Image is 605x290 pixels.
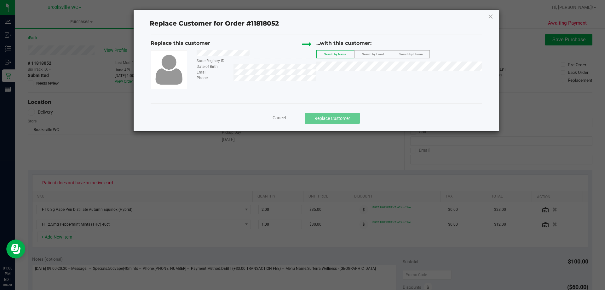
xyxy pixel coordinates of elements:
[316,40,372,46] span: ...with this customer:
[399,52,423,56] span: Search by Phone
[273,115,286,120] span: Cancel
[152,53,186,86] img: user-icon.png
[192,69,233,75] div: Email
[362,52,384,56] span: Search by Email
[192,64,233,69] div: Date of Birth
[192,58,233,64] div: State Registry ID
[305,113,360,124] button: Replace Customer
[151,40,210,46] span: Replace this customer
[192,75,233,81] div: Phone
[324,52,346,56] span: Search by Name
[146,18,283,29] span: Replace Customer for Order #11818052
[6,240,25,258] iframe: Resource center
